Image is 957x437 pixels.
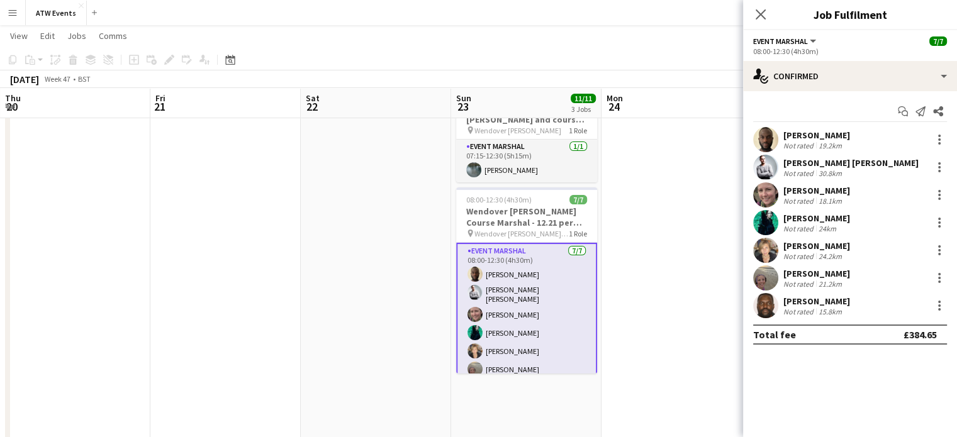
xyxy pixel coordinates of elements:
[456,140,597,182] app-card-role: Event Marshal1/107:15-12:30 (5h15m)[PERSON_NAME]
[607,92,623,104] span: Mon
[474,126,561,135] span: Wendover [PERSON_NAME]
[753,36,818,46] button: Event Marshal
[569,229,587,238] span: 1 Role
[783,224,816,233] div: Not rated
[304,99,320,114] span: 22
[42,74,73,84] span: Week 47
[783,196,816,206] div: Not rated
[35,28,60,44] a: Edit
[753,47,947,56] div: 08:00-12:30 (4h30m)
[816,279,844,289] div: 21.2km
[816,196,844,206] div: 18.1km
[10,73,39,86] div: [DATE]
[466,195,532,204] span: 08:00-12:30 (4h30m)
[816,252,844,261] div: 24.2km
[605,99,623,114] span: 24
[456,206,597,228] h3: Wendover [PERSON_NAME] Course Marshal - 12.21 per hour if over 21
[94,28,132,44] a: Comms
[155,92,165,104] span: Fri
[783,307,816,316] div: Not rated
[743,61,957,91] div: Confirmed
[474,229,569,238] span: Wendover [PERSON_NAME] Wicked Duathlon & Trail Run
[456,243,597,401] app-card-role: Event Marshal7/708:00-12:30 (4h30m)[PERSON_NAME][PERSON_NAME] [PERSON_NAME][PERSON_NAME][PERSON_N...
[753,36,808,46] span: Event Marshal
[569,195,587,204] span: 7/7
[783,169,816,178] div: Not rated
[26,1,87,25] button: ATW Events
[569,126,587,135] span: 1 Role
[904,328,937,341] div: £384.65
[753,328,796,341] div: Total fee
[783,252,816,261] div: Not rated
[62,28,91,44] a: Jobs
[454,99,471,114] span: 23
[783,157,919,169] div: [PERSON_NAME] [PERSON_NAME]
[3,99,21,114] span: 20
[783,268,850,279] div: [PERSON_NAME]
[783,141,816,150] div: Not rated
[816,224,839,233] div: 24km
[5,92,21,104] span: Thu
[816,307,844,316] div: 15.8km
[306,92,320,104] span: Sat
[456,92,471,104] span: Sun
[783,240,850,252] div: [PERSON_NAME]
[456,187,597,373] app-job-card: 08:00-12:30 (4h30m)7/7Wendover [PERSON_NAME] Course Marshal - 12.21 per hour if over 21 Wendover ...
[154,99,165,114] span: 21
[456,84,597,182] app-job-card: 07:15-12:30 (5h15m)1/1[PERSON_NAME] meet & [PERSON_NAME] and course marshal Wendover [PERSON_NAME...
[783,185,850,196] div: [PERSON_NAME]
[783,130,850,141] div: [PERSON_NAME]
[99,30,127,41] span: Comms
[5,28,33,44] a: View
[67,30,86,41] span: Jobs
[743,6,957,23] h3: Job Fulfilment
[783,279,816,289] div: Not rated
[571,94,596,103] span: 11/11
[816,141,844,150] div: 19.2km
[10,30,28,41] span: View
[40,30,55,41] span: Edit
[816,169,844,178] div: 30.8km
[929,36,947,46] span: 7/7
[78,74,91,84] div: BST
[783,296,850,307] div: [PERSON_NAME]
[571,104,595,114] div: 3 Jobs
[783,213,850,224] div: [PERSON_NAME]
